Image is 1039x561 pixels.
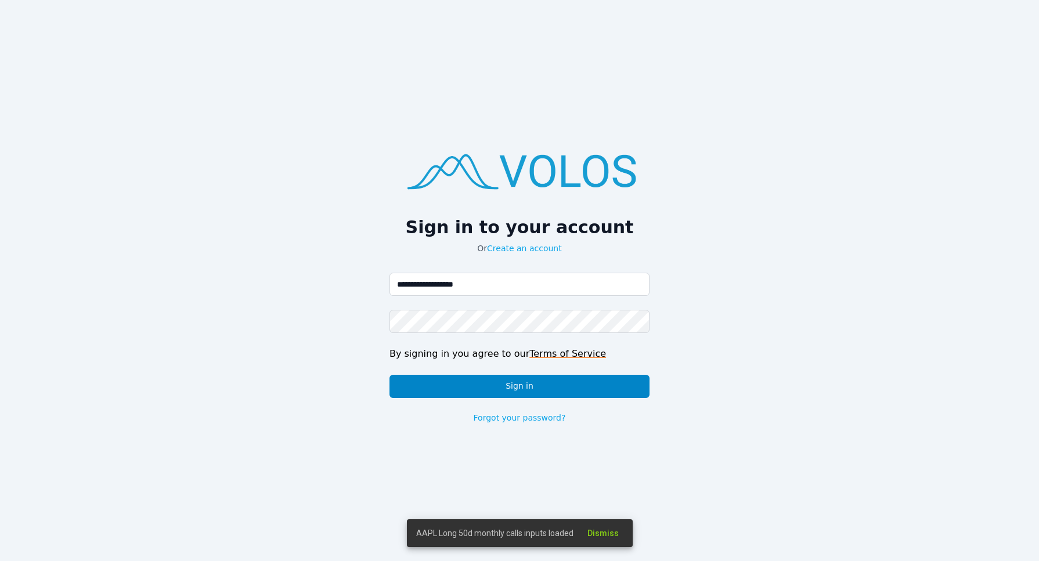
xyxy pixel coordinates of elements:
[389,347,650,361] div: By signing in you agree to our
[389,375,650,398] button: Sign in
[529,348,606,359] a: Terms of Service
[487,244,562,253] a: Create an account
[416,527,573,539] span: AAPL Long 50d monthly calls inputs loaded
[389,217,650,238] h2: Sign in to your account
[578,523,628,544] button: Dismiss
[389,137,650,203] img: logo.png
[474,412,566,424] a: Forgot your password?
[389,243,650,254] p: Or
[587,529,619,538] span: Dismiss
